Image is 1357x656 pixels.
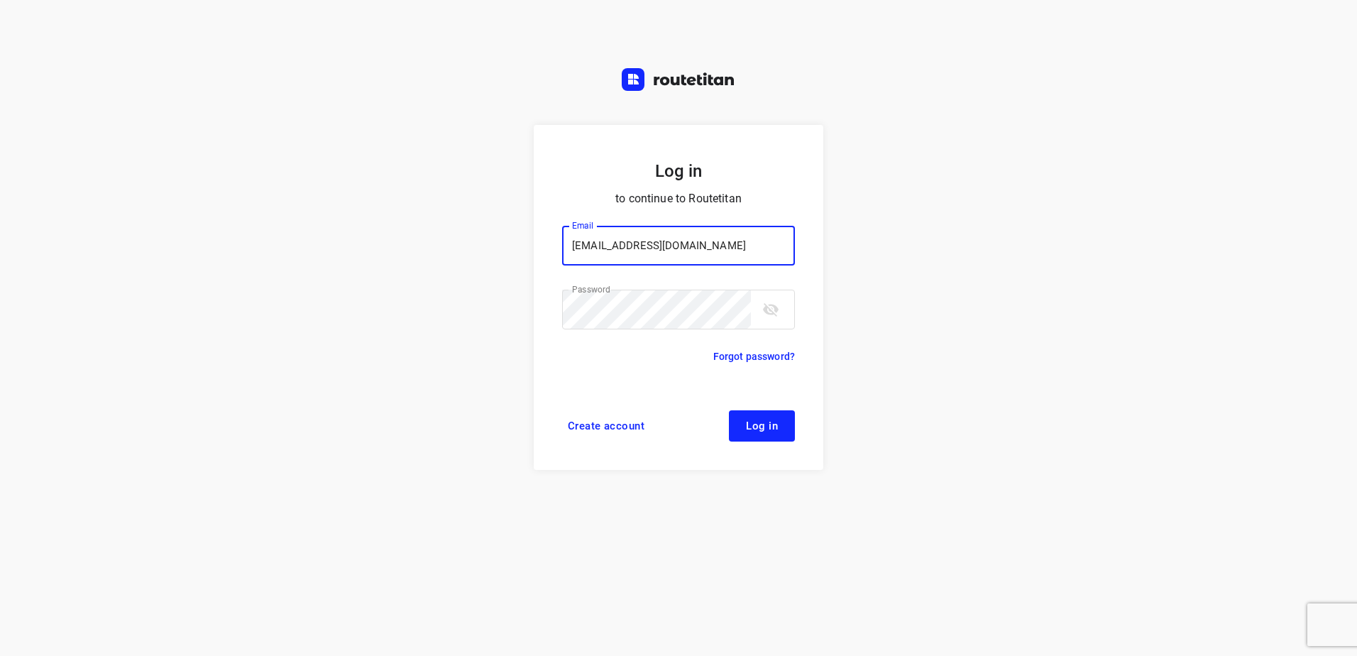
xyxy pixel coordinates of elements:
[757,295,785,324] button: toggle password visibility
[562,189,795,209] p: to continue to Routetitan
[562,410,650,442] a: Create account
[622,68,735,91] img: Routetitan
[622,68,735,94] a: Routetitan
[746,420,778,432] span: Log in
[713,348,795,365] a: Forgot password?
[562,159,795,183] h5: Log in
[568,420,644,432] span: Create account
[729,410,795,442] button: Log in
